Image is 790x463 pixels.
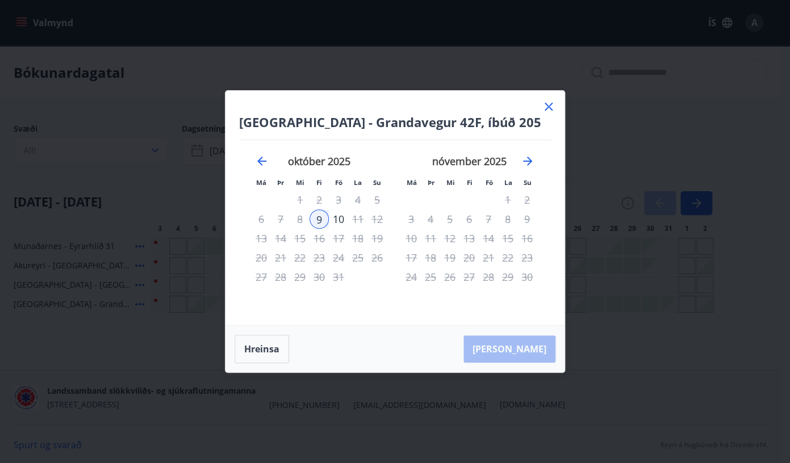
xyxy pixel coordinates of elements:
div: Aðeins útritun í boði [329,229,348,248]
strong: nóvember 2025 [432,154,507,168]
td: Not available. fimmtudagur, 23. október 2025 [310,248,329,267]
strong: október 2025 [288,154,350,168]
td: Not available. miðvikudagur, 5. nóvember 2025 [440,209,459,229]
small: Su [373,178,381,187]
div: Calendar [239,140,551,312]
td: Not available. miðvikudagur, 29. október 2025 [290,267,310,287]
td: Not available. fimmtudagur, 13. nóvember 2025 [459,229,479,248]
td: Not available. laugardagur, 18. október 2025 [348,229,367,248]
td: Not available. mánudagur, 10. nóvember 2025 [402,229,421,248]
td: Not available. sunnudagur, 16. nóvember 2025 [517,229,537,248]
td: Not available. fimmtudagur, 30. október 2025 [310,267,329,287]
div: Aðeins útritun í boði [329,267,348,287]
td: Not available. þriðjudagur, 14. október 2025 [271,229,290,248]
div: Aðeins útritun í boði [329,248,348,267]
td: Not available. laugardagur, 15. nóvember 2025 [498,229,517,248]
td: Not available. föstudagur, 3. október 2025 [329,190,348,209]
div: Move forward to switch to the next month. [521,154,534,168]
td: Not available. miðvikudagur, 26. nóvember 2025 [440,267,459,287]
td: Not available. föstudagur, 14. nóvember 2025 [479,229,498,248]
td: Not available. þriðjudagur, 21. október 2025 [271,248,290,267]
td: Not available. þriðjudagur, 28. október 2025 [271,267,290,287]
small: Þr [428,178,434,187]
small: Fi [316,178,322,187]
td: Not available. miðvikudagur, 19. nóvember 2025 [440,248,459,267]
td: Not available. sunnudagur, 2. nóvember 2025 [517,190,537,209]
td: Not available. fimmtudagur, 20. nóvember 2025 [459,248,479,267]
div: Aðeins útritun í boði [252,209,271,229]
td: Not available. miðvikudagur, 1. október 2025 [290,190,310,209]
td: Not available. laugardagur, 29. nóvember 2025 [498,267,517,287]
div: Move backward to switch to the previous month. [255,154,269,168]
td: Not available. föstudagur, 7. nóvember 2025 [479,209,498,229]
td: Not available. miðvikudagur, 15. október 2025 [290,229,310,248]
td: Not available. föstudagur, 17. október 2025 [329,229,348,248]
td: Not available. mánudagur, 3. nóvember 2025 [402,209,421,229]
td: Not available. sunnudagur, 23. nóvember 2025 [517,248,537,267]
td: Not available. föstudagur, 24. október 2025 [329,248,348,267]
small: Fö [486,178,493,187]
td: Not available. föstudagur, 28. nóvember 2025 [479,267,498,287]
small: Þr [277,178,284,187]
td: Not available. laugardagur, 8. nóvember 2025 [498,209,517,229]
td: Not available. föstudagur, 31. október 2025 [329,267,348,287]
td: Not available. mánudagur, 24. nóvember 2025 [402,267,421,287]
h4: [GEOGRAPHIC_DATA] - Grandavegur 42F, íbúð 205 [239,113,551,131]
small: Má [407,178,417,187]
td: Not available. þriðjudagur, 7. október 2025 [271,209,290,229]
td: Not available. mánudagur, 27. október 2025 [252,267,271,287]
td: Not available. mánudagur, 20. október 2025 [252,248,271,267]
td: Not available. sunnudagur, 26. október 2025 [367,248,387,267]
td: Not available. sunnudagur, 9. nóvember 2025 [517,209,537,229]
small: La [504,178,512,187]
small: Fö [335,178,342,187]
small: Mi [296,178,304,187]
small: La [354,178,362,187]
td: Not available. fimmtudagur, 27. nóvember 2025 [459,267,479,287]
button: Hreinsa [235,335,289,363]
td: Not available. föstudagur, 21. nóvember 2025 [479,248,498,267]
td: Not available. mánudagur, 6. október 2025 [252,209,271,229]
td: Not available. þriðjudagur, 25. nóvember 2025 [421,267,440,287]
td: Not available. sunnudagur, 30. nóvember 2025 [517,267,537,287]
td: Choose föstudagur, 10. október 2025 as your check-out date. It’s available. [329,209,348,229]
td: Not available. laugardagur, 22. nóvember 2025 [498,248,517,267]
small: Fi [467,178,473,187]
td: Not available. miðvikudagur, 8. október 2025 [290,209,310,229]
td: Not available. þriðjudagur, 4. nóvember 2025 [421,209,440,229]
td: Not available. sunnudagur, 19. október 2025 [367,229,387,248]
td: Not available. mánudagur, 13. október 2025 [252,229,271,248]
td: Not available. fimmtudagur, 6. nóvember 2025 [459,209,479,229]
td: Not available. laugardagur, 11. október 2025 [348,209,367,229]
td: Selected as start date. fimmtudagur, 9. október 2025 [310,209,329,229]
div: Aðeins útritun í boði [252,248,271,267]
td: Not available. þriðjudagur, 11. nóvember 2025 [421,229,440,248]
td: Not available. sunnudagur, 5. október 2025 [367,190,387,209]
div: Aðeins útritun í boði [329,209,348,229]
td: Not available. laugardagur, 1. nóvember 2025 [498,190,517,209]
div: Aðeins innritun í boði [310,209,329,229]
td: Not available. fimmtudagur, 16. október 2025 [310,229,329,248]
td: Not available. mánudagur, 17. nóvember 2025 [402,248,421,267]
td: Not available. miðvikudagur, 22. október 2025 [290,248,310,267]
td: Not available. þriðjudagur, 18. nóvember 2025 [421,248,440,267]
td: Not available. fimmtudagur, 2. október 2025 [310,190,329,209]
td: Not available. sunnudagur, 12. október 2025 [367,209,387,229]
small: Su [524,178,532,187]
td: Not available. laugardagur, 4. október 2025 [348,190,367,209]
td: Not available. miðvikudagur, 12. nóvember 2025 [440,229,459,248]
small: Mi [446,178,455,187]
td: Not available. laugardagur, 25. október 2025 [348,248,367,267]
small: Má [256,178,266,187]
